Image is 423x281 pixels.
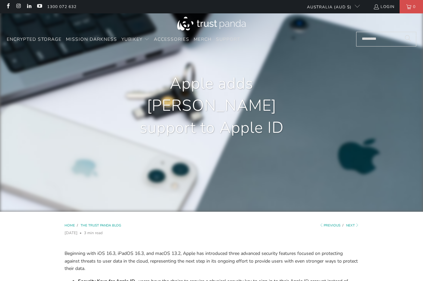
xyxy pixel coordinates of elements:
a: Mission Darkness [66,32,117,48]
a: Merch [194,32,212,48]
a: Support [216,32,240,48]
img: Trust Panda Australia [177,17,246,30]
a: Next [346,223,359,228]
a: Home [65,223,76,228]
a: Accessories [154,32,189,48]
span: Support [216,36,240,42]
span: Mission Darkness [66,36,117,42]
input: Search... [356,32,416,46]
a: 1300 072 632 [47,3,77,10]
span: Home [65,223,75,228]
span: 3 min read [84,229,103,237]
a: Encrypted Storage [7,32,62,48]
a: Trust Panda Australia on LinkedIn [26,4,32,9]
span: / [342,223,345,228]
span: Encrypted Storage [7,36,62,42]
span: YubiKey [121,36,142,42]
summary: YubiKey [121,32,149,48]
span: Accessories [154,36,189,42]
a: Trust Panda Australia on Facebook [5,4,11,9]
a: Trust Panda Australia on YouTube [36,4,42,9]
a: Login [373,3,395,10]
button: Search [400,32,416,46]
a: Trust Panda Australia on Instagram [15,4,21,9]
span: [DATE] [65,229,78,237]
a: The Trust Panda Blog [81,223,121,228]
nav: Translation missing: en.navigation.header.main_nav [7,32,240,48]
a: Previous [319,223,341,228]
h1: Apple adds [PERSON_NAME] support to Apple ID [125,73,298,139]
p: Beginning with iOS 16.3, iPadOS 16.3, and macOS 13.2, Apple has introduced three advanced securit... [65,250,359,272]
span: Merch [194,36,212,42]
span: / [77,223,80,228]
